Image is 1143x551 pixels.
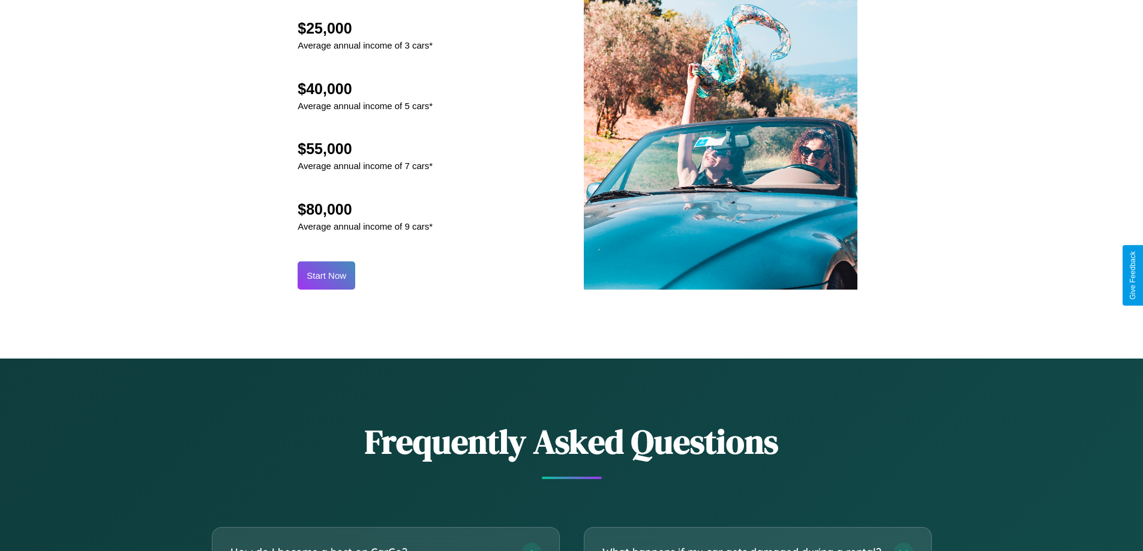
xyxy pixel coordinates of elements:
[298,37,433,53] p: Average annual income of 3 cars*
[298,140,433,158] h2: $55,000
[298,218,433,234] p: Average annual income of 9 cars*
[298,80,433,98] h2: $40,000
[1129,251,1137,300] div: Give Feedback
[298,98,433,114] p: Average annual income of 5 cars*
[298,158,433,174] p: Average annual income of 7 cars*
[298,20,433,37] h2: $25,000
[212,418,932,465] h2: Frequently Asked Questions
[298,261,355,290] button: Start Now
[298,201,433,218] h2: $80,000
